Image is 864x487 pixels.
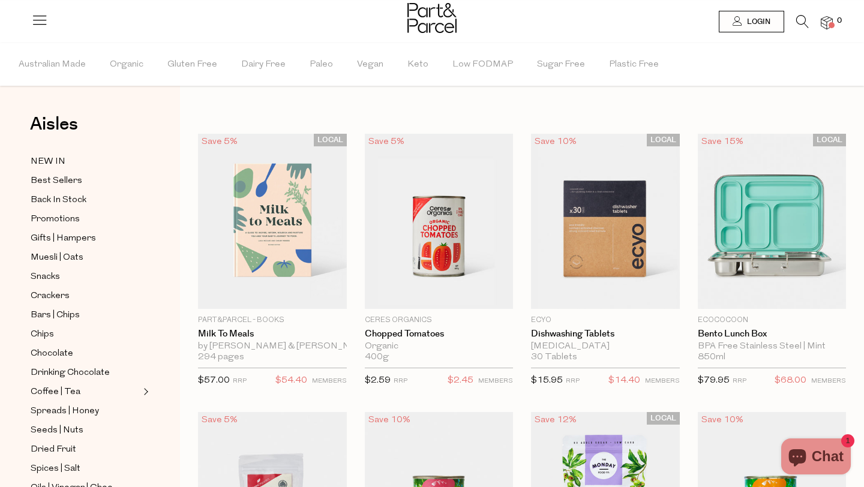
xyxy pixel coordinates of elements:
[31,327,54,342] span: Chips
[314,134,347,146] span: LOCAL
[698,134,747,150] div: Save 15%
[31,289,70,303] span: Crackers
[834,16,845,26] span: 0
[198,134,241,150] div: Save 5%
[365,315,514,326] p: Ceres Organics
[448,373,473,389] span: $2.45
[30,111,78,137] span: Aisles
[198,376,230,385] span: $57.00
[31,193,86,208] span: Back In Stock
[19,44,86,86] span: Australian Made
[537,44,585,86] span: Sugar Free
[31,173,140,188] a: Best Sellers
[365,376,391,385] span: $2.59
[31,365,140,380] a: Drinking Chocolate
[31,154,140,169] a: NEW IN
[198,315,347,326] p: Part&Parcel - Books
[394,378,407,384] small: RRP
[531,315,680,326] p: Ecyo
[31,193,140,208] a: Back In Stock
[31,308,140,323] a: Bars | Chips
[31,327,140,342] a: Chips
[31,212,140,227] a: Promotions
[31,346,140,361] a: Chocolate
[698,134,847,309] img: Bento Lunch Box
[31,232,96,246] span: Gifts | Hampers
[110,44,143,86] span: Organic
[31,308,80,323] span: Bars | Chips
[140,384,149,399] button: Expand/Collapse Coffee | Tea
[31,347,73,361] span: Chocolate
[645,378,680,384] small: MEMBERS
[407,44,428,86] span: Keto
[698,315,847,326] p: Ecococoon
[312,378,347,384] small: MEMBERS
[365,134,408,150] div: Save 5%
[31,174,82,188] span: Best Sellers
[365,341,514,352] div: Organic
[198,341,347,352] div: by [PERSON_NAME] & [PERSON_NAME]
[241,44,286,86] span: Dairy Free
[31,212,80,227] span: Promotions
[233,378,247,384] small: RRP
[744,17,770,27] span: Login
[698,352,725,363] span: 850ml
[31,423,83,438] span: Seeds | Nuts
[198,352,244,363] span: 294 pages
[608,373,640,389] span: $14.40
[609,44,659,86] span: Plastic Free
[30,115,78,145] a: Aisles
[733,378,746,384] small: RRP
[31,442,140,457] a: Dried Fruit
[821,16,833,29] a: 0
[31,231,140,246] a: Gifts | Hampers
[531,134,580,150] div: Save 10%
[698,341,847,352] div: BPA Free Stainless Steel | Mint
[365,352,389,363] span: 400g
[775,373,806,389] span: $68.00
[698,329,847,339] a: Bento Lunch Box
[531,412,580,428] div: Save 12%
[365,134,514,309] img: Chopped Tomatoes
[31,461,140,476] a: Spices | Salt
[31,366,110,380] span: Drinking Chocolate
[198,412,241,428] div: Save 5%
[531,376,563,385] span: $15.95
[365,412,414,428] div: Save 10%
[167,44,217,86] span: Gluten Free
[31,155,65,169] span: NEW IN
[647,412,680,425] span: LOCAL
[813,134,846,146] span: LOCAL
[31,404,140,419] a: Spreads | Honey
[811,378,846,384] small: MEMBERS
[452,44,513,86] span: Low FODMAP
[198,329,347,339] a: Milk to Meals
[31,462,80,476] span: Spices | Salt
[719,11,784,32] a: Login
[407,3,457,33] img: Part&Parcel
[31,404,99,419] span: Spreads | Honey
[31,288,140,303] a: Crackers
[310,44,333,86] span: Paleo
[531,341,680,352] div: [MEDICAL_DATA]
[31,250,140,265] a: Muesli | Oats
[31,270,60,284] span: Snacks
[198,134,347,309] img: Milk to Meals
[31,269,140,284] a: Snacks
[275,373,307,389] span: $54.40
[478,378,513,384] small: MEMBERS
[357,44,383,86] span: Vegan
[31,443,76,457] span: Dried Fruit
[365,329,514,339] a: Chopped Tomatoes
[698,376,730,385] span: $79.95
[531,352,577,363] span: 30 Tablets
[31,384,140,399] a: Coffee | Tea
[531,134,680,309] img: Dishwashing Tablets
[566,378,580,384] small: RRP
[698,412,747,428] div: Save 10%
[31,251,83,265] span: Muesli | Oats
[31,385,80,399] span: Coffee | Tea
[647,134,680,146] span: LOCAL
[31,423,140,438] a: Seeds | Nuts
[778,438,854,477] inbox-online-store-chat: Shopify online store chat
